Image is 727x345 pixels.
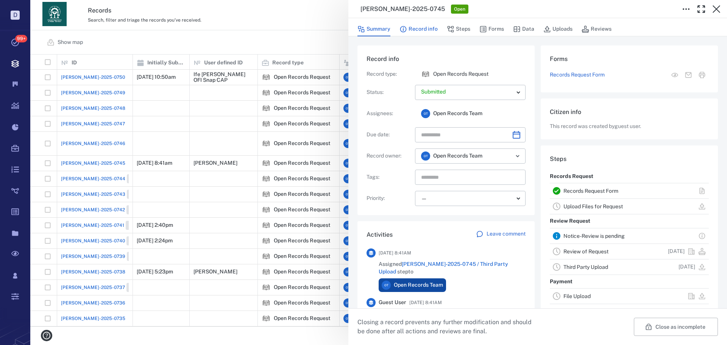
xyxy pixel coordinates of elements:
[394,281,443,289] span: Open Records Team
[668,68,682,82] button: View form in the step
[357,22,390,36] button: Summary
[452,6,467,12] span: Open
[360,5,445,14] h3: [PERSON_NAME]-2025-0745
[541,98,718,145] div: Citizen infoThis record was created byguest user.
[399,22,438,36] button: Record info
[367,230,393,239] h6: Activities
[541,45,718,98] div: FormsRecords Request FormView form in the stepMail formPrint form
[357,45,535,221] div: Record infoRecord type:icon Open Records RequestOpen Records RequestStatus:Assignees:OTOpen Recor...
[421,70,430,79] div: Open Records Request
[382,281,391,290] div: O T
[447,22,470,36] button: Steps
[550,55,709,64] h6: Forms
[582,22,612,36] button: Reviews
[512,151,523,161] button: Open
[367,131,412,139] p: Due date :
[367,173,412,181] p: Tags :
[513,22,534,36] button: Data
[379,261,526,275] span: Assigned step to
[367,195,412,202] p: Priority :
[421,151,430,161] div: O T
[433,152,482,160] span: Open Records Team
[379,299,406,306] span: Guest User
[694,2,709,17] button: Toggle Fullscreen
[367,89,412,96] p: Status :
[563,264,608,270] a: Third Party Upload
[695,68,709,82] button: Print form
[367,152,412,160] p: Record owner :
[563,293,591,299] a: File Upload
[550,155,709,164] h6: Steps
[563,203,623,209] a: Upload Files for Request
[17,5,33,12] span: Help
[550,123,709,130] p: This record was created by guest user .
[421,70,430,79] img: icon Open Records Request
[682,68,695,82] button: Mail form
[367,55,526,64] h6: Record info
[421,194,513,203] div: —
[409,298,442,307] span: [DATE] 8:41AM
[543,22,573,36] button: Uploads
[476,230,526,239] a: Leave comment
[433,70,488,78] p: Open Records Request
[679,2,694,17] button: Toggle to Edit Boxes
[668,248,685,255] p: [DATE]
[479,22,504,36] button: Forms
[15,35,27,42] span: 99+
[709,2,724,17] button: Close
[550,108,709,117] h6: Citizen info
[379,248,411,258] span: [DATE] 8:41AM
[563,248,608,254] a: Review of Request
[550,304,593,318] p: [Internal Review]
[433,110,482,117] span: Open Records Team
[487,230,526,238] p: Leave comment
[634,318,718,336] button: Close as incomplete
[421,88,513,96] p: Submitted
[11,11,20,20] p: D
[367,110,412,117] p: Assignees :
[550,275,573,289] p: Payment
[509,127,524,142] button: Choose date
[550,214,590,228] p: Review Request
[379,261,508,275] a: [PERSON_NAME]-2025-0745 / Third Party Upload
[421,109,430,118] div: O T
[367,70,412,78] p: Record type :
[679,263,695,271] p: [DATE]
[550,170,593,183] p: Records Request
[550,71,605,79] a: Records Request Form
[563,233,625,239] a: Notice-Review is pending
[357,318,538,336] p: Closing a record prevents any further modification and should be done after all actions and revie...
[563,188,618,194] a: Records Request Form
